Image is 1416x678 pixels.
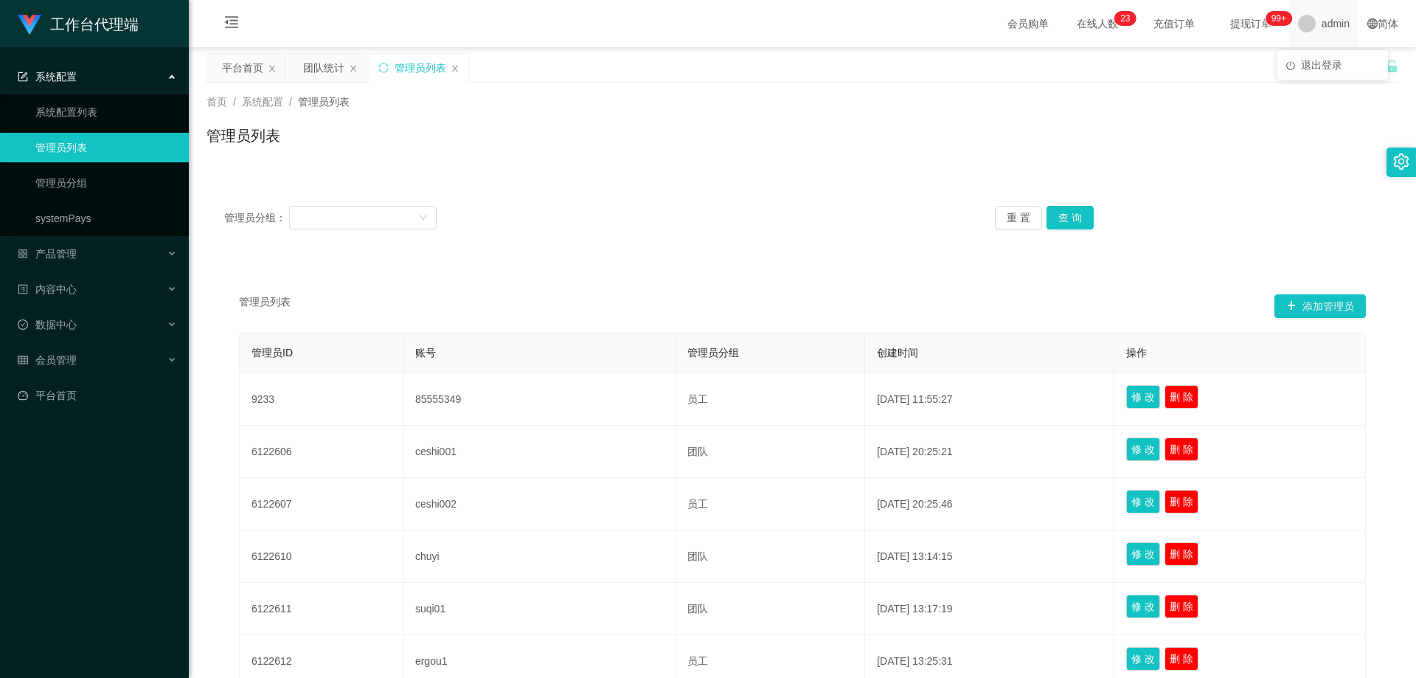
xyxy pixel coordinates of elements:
[1223,18,1279,29] span: 提现订单
[1126,542,1160,566] button: 修 改
[877,550,952,562] span: [DATE] 13:14:15
[18,319,28,330] i: 图标: check-circle-o
[240,478,403,530] td: 6122607
[18,319,77,331] span: 数据中心
[1286,61,1295,70] i: 图标: poweroff
[676,373,865,426] td: 员工
[240,530,403,583] td: 6122610
[18,354,77,366] span: 会员管理
[403,583,676,635] td: suqi01
[18,15,41,35] img: logo.9652507e.png
[403,478,676,530] td: ceshi002
[378,63,389,73] i: 图标: sync
[268,64,277,73] i: 图标: close
[1165,437,1198,461] button: 删 除
[18,72,28,82] i: 图标: form
[18,248,77,260] span: 产品管理
[18,18,139,30] a: 工作台代理端
[877,603,952,615] span: [DATE] 13:17:19
[1165,385,1198,409] button: 删 除
[242,96,283,108] span: 系统配置
[1114,11,1136,26] sup: 23
[1367,18,1378,29] i: 图标: global
[35,133,177,162] a: 管理员列表
[1165,490,1198,513] button: 删 除
[1165,647,1198,671] button: 删 除
[676,530,865,583] td: 团队
[1125,11,1131,26] p: 3
[289,96,292,108] span: /
[1266,11,1292,26] sup: 980
[1301,59,1342,71] span: 退出登录
[676,426,865,478] td: 团队
[206,96,227,108] span: 首页
[877,446,952,457] span: [DATE] 20:25:21
[687,347,739,359] span: 管理员分组
[395,54,446,82] div: 管理员列表
[1126,647,1160,671] button: 修 改
[877,498,952,510] span: [DATE] 20:25:46
[1126,595,1160,618] button: 修 改
[1126,437,1160,461] button: 修 改
[240,373,403,426] td: 9233
[206,125,280,147] h1: 管理员列表
[1126,385,1160,409] button: 修 改
[415,347,436,359] span: 账号
[233,96,236,108] span: /
[419,213,428,224] i: 图标: down
[403,426,676,478] td: ceshi001
[18,283,77,295] span: 内容中心
[35,204,177,233] a: systemPays
[50,1,139,48] h1: 工作台代理端
[1165,542,1198,566] button: 删 除
[251,347,293,359] span: 管理员ID
[35,97,177,127] a: 系统配置列表
[1047,206,1094,229] button: 查 询
[403,530,676,583] td: chuyi
[877,655,952,667] span: [DATE] 13:25:31
[1165,595,1198,618] button: 删 除
[1393,153,1409,170] i: 图标: setting
[18,381,177,410] a: 图标: dashboard平台首页
[298,96,350,108] span: 管理员列表
[349,64,358,73] i: 图标: close
[35,168,177,198] a: 管理员分组
[1126,490,1160,513] button: 修 改
[451,64,459,73] i: 图标: close
[239,294,291,318] span: 管理员列表
[1120,11,1125,26] p: 2
[995,206,1042,229] button: 重 置
[18,71,77,83] span: 系统配置
[18,284,28,294] i: 图标: profile
[206,1,257,48] i: 图标: menu-fold
[1126,347,1147,359] span: 操作
[224,210,289,226] span: 管理员分组：
[240,426,403,478] td: 6122606
[18,355,28,365] i: 图标: table
[403,373,676,426] td: 85555349
[877,393,952,405] span: [DATE] 11:55:27
[1385,60,1398,73] i: 图标: unlock
[676,478,865,530] td: 员工
[877,347,918,359] span: 创建时间
[18,249,28,259] i: 图标: appstore-o
[222,54,263,82] div: 平台首页
[240,583,403,635] td: 6122611
[1146,18,1202,29] span: 充值订单
[676,583,865,635] td: 团队
[303,54,344,82] div: 团队统计
[1069,18,1125,29] span: 在线人数
[1274,294,1366,318] button: 图标: plus添加管理员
